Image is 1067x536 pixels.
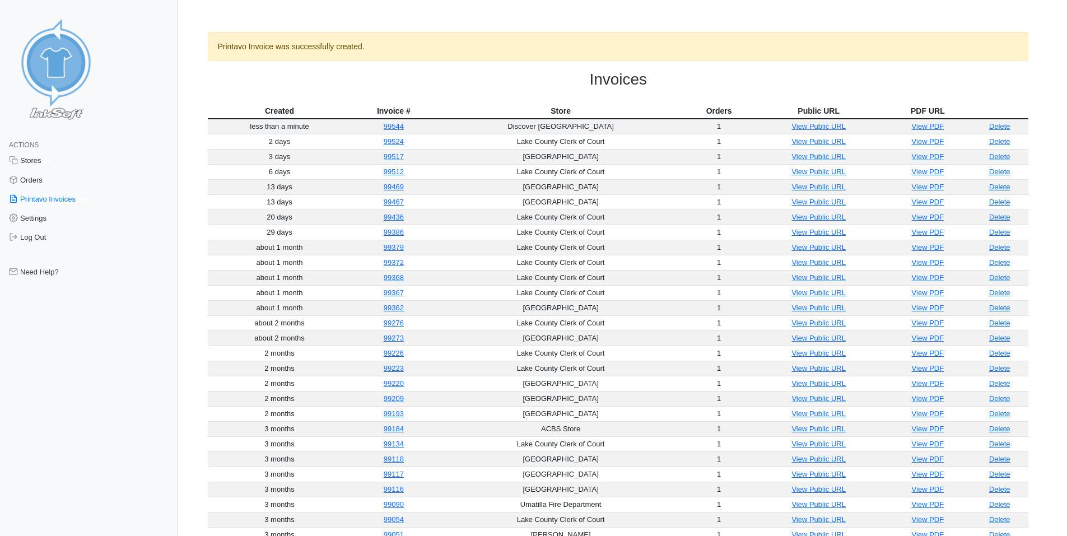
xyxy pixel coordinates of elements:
[685,497,753,512] td: 1
[436,149,685,164] td: [GEOGRAPHIC_DATA]
[989,364,1010,372] a: Delete
[384,319,404,327] a: 99276
[685,225,753,240] td: 1
[791,455,846,463] a: View Public URL
[912,409,944,418] a: View PDF
[685,194,753,209] td: 1
[436,406,685,421] td: [GEOGRAPHIC_DATA]
[685,391,753,406] td: 1
[989,500,1010,509] a: Delete
[685,482,753,497] td: 1
[989,213,1010,221] a: Delete
[912,364,944,372] a: View PDF
[989,349,1010,357] a: Delete
[989,425,1010,433] a: Delete
[791,409,846,418] a: View Public URL
[685,134,753,149] td: 1
[791,394,846,403] a: View Public URL
[791,304,846,312] a: View Public URL
[912,152,944,161] a: View PDF
[912,515,944,524] a: View PDF
[989,152,1010,161] a: Delete
[208,225,351,240] td: 29 days
[208,391,351,406] td: 2 months
[912,288,944,297] a: View PDF
[436,209,685,225] td: Lake County Clerk of Court
[685,209,753,225] td: 1
[989,137,1010,146] a: Delete
[989,334,1010,342] a: Delete
[208,134,351,149] td: 2 days
[912,137,944,146] a: View PDF
[208,406,351,421] td: 2 months
[208,255,351,270] td: about 1 month
[208,104,351,119] th: Created
[685,467,753,482] td: 1
[436,451,685,467] td: [GEOGRAPHIC_DATA]
[384,485,404,493] a: 99116
[384,364,404,372] a: 99223
[685,104,753,119] th: Orders
[791,349,846,357] a: View Public URL
[912,213,944,221] a: View PDF
[436,134,685,149] td: Lake County Clerk of Court
[351,104,437,119] th: Invoice #
[791,198,846,206] a: View Public URL
[912,304,944,312] a: View PDF
[208,361,351,376] td: 2 months
[912,425,944,433] a: View PDF
[685,149,753,164] td: 1
[436,240,685,255] td: Lake County Clerk of Court
[384,515,404,524] a: 99054
[208,149,351,164] td: 3 days
[791,379,846,388] a: View Public URL
[912,379,944,388] a: View PDF
[989,243,1010,251] a: Delete
[989,273,1010,282] a: Delete
[436,361,685,376] td: Lake County Clerk of Court
[436,179,685,194] td: [GEOGRAPHIC_DATA]
[384,167,404,176] a: 99512
[384,440,404,448] a: 99134
[989,515,1010,524] a: Delete
[685,376,753,391] td: 1
[384,183,404,191] a: 99469
[384,288,404,297] a: 99367
[912,198,944,206] a: View PDF
[384,137,404,146] a: 99524
[384,500,404,509] a: 99090
[208,482,351,497] td: 3 months
[436,482,685,497] td: [GEOGRAPHIC_DATA]
[436,194,685,209] td: [GEOGRAPHIC_DATA]
[208,270,351,285] td: about 1 month
[208,209,351,225] td: 20 days
[436,104,685,119] th: Store
[384,198,404,206] a: 99467
[436,330,685,346] td: [GEOGRAPHIC_DATA]
[685,240,753,255] td: 1
[685,270,753,285] td: 1
[912,485,944,493] a: View PDF
[685,164,753,179] td: 1
[384,409,404,418] a: 99193
[384,213,404,221] a: 99436
[685,315,753,330] td: 1
[436,467,685,482] td: [GEOGRAPHIC_DATA]
[436,300,685,315] td: [GEOGRAPHIC_DATA]
[912,183,944,191] a: View PDF
[989,440,1010,448] a: Delete
[208,300,351,315] td: about 1 month
[791,183,846,191] a: View Public URL
[208,179,351,194] td: 13 days
[791,258,846,267] a: View Public URL
[208,451,351,467] td: 3 months
[989,183,1010,191] a: Delete
[989,258,1010,267] a: Delete
[436,421,685,436] td: ACBS Store
[208,330,351,346] td: about 2 months
[912,167,944,176] a: View PDF
[384,334,404,342] a: 99273
[41,157,55,166] span: 12
[989,228,1010,236] a: Delete
[436,164,685,179] td: Lake County Clerk of Court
